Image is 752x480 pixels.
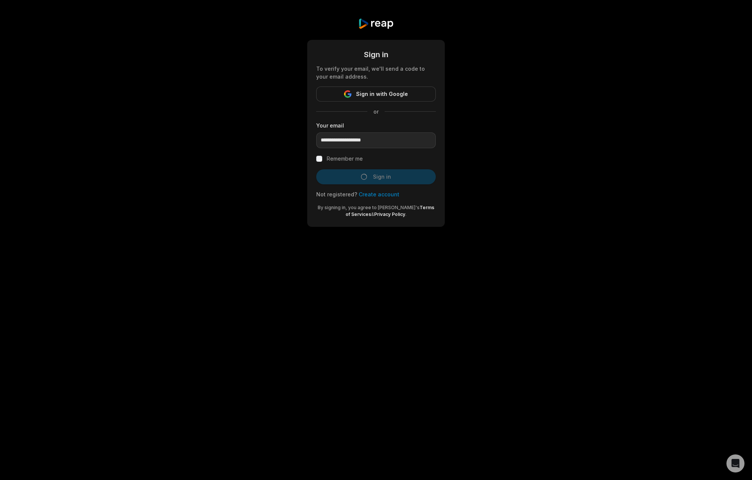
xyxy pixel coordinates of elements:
div: Open Intercom Messenger [726,454,744,472]
a: Terms of Services [346,205,434,217]
span: & [371,211,374,217]
div: Sign in [316,49,436,60]
img: reap [358,18,394,29]
div: To verify your email, we'll send a code to your email address. [316,65,436,81]
span: . [405,211,406,217]
label: Your email [316,122,436,129]
a: Privacy Policy [374,211,405,217]
span: By signing in, you agree to [PERSON_NAME]'s [318,205,420,210]
span: Not registered? [316,191,357,197]
label: Remember me [327,154,363,163]
span: Sign in with Google [356,90,408,99]
a: Create account [359,191,399,197]
span: or [367,108,385,115]
button: Sign in with Google [316,87,436,102]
